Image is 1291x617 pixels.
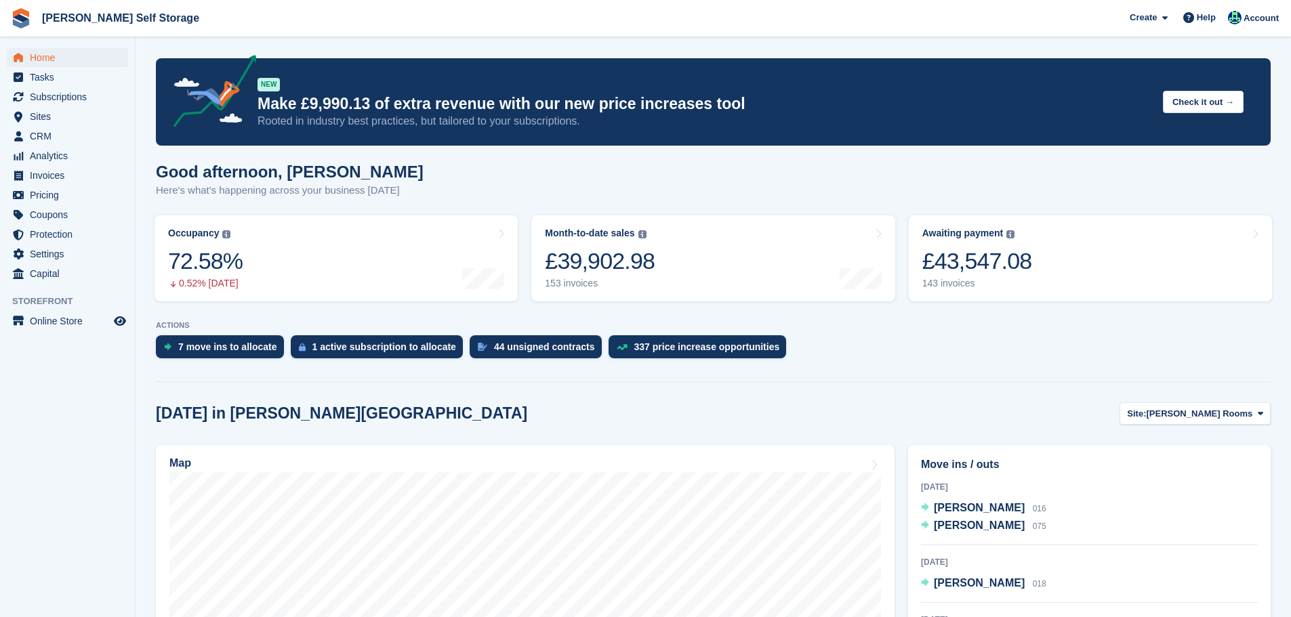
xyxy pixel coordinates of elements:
[168,228,219,239] div: Occupancy
[545,247,655,275] div: £39,902.98
[1147,407,1253,421] span: [PERSON_NAME] Rooms
[922,228,1004,239] div: Awaiting payment
[921,456,1258,473] h2: Move ins / outs
[7,48,128,67] a: menu
[1228,11,1242,24] img: Jenna Kennedy
[1127,407,1146,421] span: Site:
[156,183,424,198] p: Here's what's happening across your business [DATE]
[1197,11,1216,24] span: Help
[30,205,111,224] span: Coupons
[545,278,655,289] div: 153 invoices
[1033,522,1046,531] span: 075
[921,556,1258,568] div: [DATE]
[7,107,128,126] a: menu
[478,343,487,351] img: contract_signature_icon-13c848040528278c33f63329250d36e43548de30e8caae1d1a13099fd9432cc5.svg
[1120,402,1271,425] button: Site: [PERSON_NAME] Rooms
[258,94,1152,114] p: Make £9,990.13 of extra revenue with our new price increases tool
[7,87,128,106] a: menu
[30,127,111,146] span: CRM
[7,146,128,165] a: menu
[638,230,647,238] img: icon-info-grey-7440780725fd019a000dd9b08b2336e03edf1995a4989e88bcd33f0948082b44.svg
[156,163,424,181] h1: Good afternoon, [PERSON_NAME]
[30,312,111,331] span: Online Store
[7,186,128,205] a: menu
[934,519,1025,531] span: [PERSON_NAME]
[168,278,243,289] div: 0.52% [DATE]
[164,343,171,351] img: move_ins_to_allocate_icon-fdf77a2bb77ea45bf5b3d319d69a93e2d87916cf1d5bf7949dd705db3b84f3ca.svg
[30,146,111,165] span: Analytics
[609,335,794,365] a: 337 price increase opportunities
[156,321,1271,330] p: ACTIONS
[921,500,1046,517] a: [PERSON_NAME] 016
[7,166,128,185] a: menu
[112,313,128,329] a: Preview store
[169,457,191,469] h2: Map
[922,278,1032,289] div: 143 invoices
[7,244,128,263] a: menu
[30,244,111,263] span: Settings
[7,127,128,146] a: menu
[30,48,111,67] span: Home
[258,78,280,91] div: NEW
[1006,230,1015,238] img: icon-info-grey-7440780725fd019a000dd9b08b2336e03edf1995a4989e88bcd33f0948082b44.svg
[178,341,277,352] div: 7 move ins to allocate
[617,344,628,350] img: price_increase_opportunities-93ffe204e8149a01c8c9dc8f82e8f89637d9d84a8eef4429ea346261dce0b2c0.svg
[30,87,111,106] span: Subscriptions
[162,55,257,132] img: price-adjustments-announcement-icon-8257ccfd72463d97f412b2fc003d46551f7dbcb40ab6d574587a9cd5c0d94...
[934,502,1025,513] span: [PERSON_NAME]
[7,264,128,283] a: menu
[312,341,456,352] div: 1 active subscription to allocate
[921,517,1046,535] a: [PERSON_NAME] 075
[921,575,1046,593] a: [PERSON_NAME] 018
[11,8,31,28] img: stora-icon-8386f47178a22dfd0bd8f6a31ec36ba5ce8667c1dd55bd0f319d3a0aa187defe.svg
[7,312,128,331] a: menu
[168,247,243,275] div: 72.58%
[7,205,128,224] a: menu
[37,7,205,29] a: [PERSON_NAME] Self Storage
[30,107,111,126] span: Sites
[7,225,128,244] a: menu
[258,114,1152,129] p: Rooted in industry best practices, but tailored to your subscriptions.
[1033,579,1046,589] span: 018
[921,481,1258,493] div: [DATE]
[7,68,128,87] a: menu
[934,577,1025,589] span: [PERSON_NAME]
[222,230,230,238] img: icon-info-grey-7440780725fd019a000dd9b08b2336e03edf1995a4989e88bcd33f0948082b44.svg
[909,215,1272,301] a: Awaiting payment £43,547.08 143 invoices
[922,247,1032,275] div: £43,547.08
[30,68,111,87] span: Tasks
[1130,11,1157,24] span: Create
[30,264,111,283] span: Capital
[12,295,135,308] span: Storefront
[545,228,634,239] div: Month-to-date sales
[30,225,111,244] span: Protection
[156,335,291,365] a: 7 move ins to allocate
[1244,12,1279,25] span: Account
[30,186,111,205] span: Pricing
[291,335,470,365] a: 1 active subscription to allocate
[155,215,518,301] a: Occupancy 72.58% 0.52% [DATE]
[156,404,527,423] h2: [DATE] in [PERSON_NAME][GEOGRAPHIC_DATA]
[1033,504,1046,513] span: 016
[531,215,895,301] a: Month-to-date sales £39,902.98 153 invoices
[634,341,780,352] div: 337 price increase opportunities
[1163,91,1244,113] button: Check it out →
[470,335,609,365] a: 44 unsigned contracts
[30,166,111,185] span: Invoices
[494,341,595,352] div: 44 unsigned contracts
[299,343,306,352] img: active_subscription_to_allocate_icon-d502201f5373d7db506a760aba3b589e785aa758c864c3986d89f69b8ff3...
